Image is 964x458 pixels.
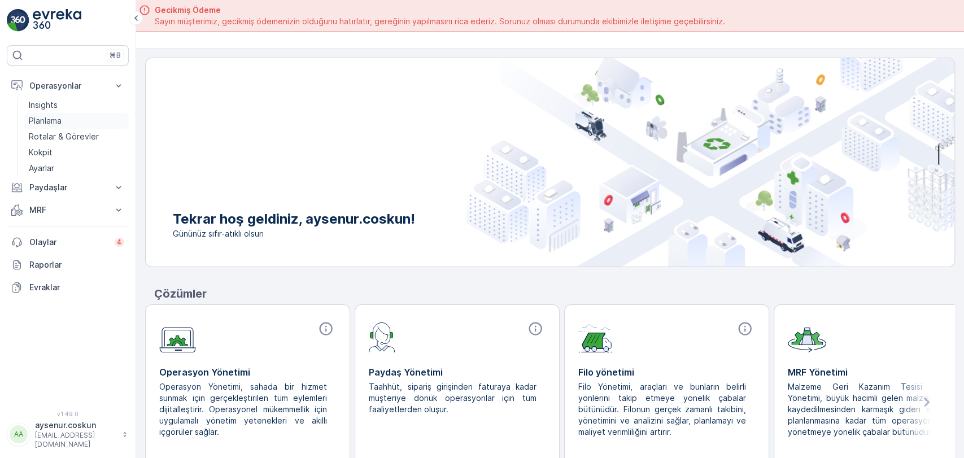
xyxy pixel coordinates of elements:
p: 4 [117,238,122,247]
p: Filo Yönetimi, araçları ve bunların belirli yönlerini takip etmeye yönelik çabalar bütünüdür. Fil... [578,381,746,438]
p: aysenur.coskun [35,420,116,431]
a: Planlama [24,113,129,129]
a: Rotalar & Görevler [24,129,129,145]
img: logo [7,9,29,32]
a: Insights [24,97,129,113]
button: Paydaşlar [7,176,129,199]
img: module-icon [159,321,196,353]
button: AAaysenur.coskun[EMAIL_ADDRESS][DOMAIN_NAME] [7,420,129,449]
button: MRF [7,199,129,221]
p: Operasyon Yönetimi, sahada bir hizmet sunmak için gerçekleştirilen tüm eylemleri dijitalleştirir.... [159,381,327,438]
img: module-icon [788,321,826,352]
p: Ayarlar [29,163,54,174]
p: Tekrar hoş geldiniz, aysenur.coskun! [173,210,415,228]
a: Kokpit [24,145,129,160]
img: logo_light-DOdMpM7g.png [33,9,81,32]
a: Evraklar [7,276,129,299]
p: Filo yönetimi [578,365,755,379]
p: Taahhüt, sipariş girişinden faturaya kadar müşteriye dönük operasyonlar için tüm faaliyetlerden o... [369,381,536,415]
p: Raporlar [29,259,124,271]
a: Olaylar4 [7,231,129,254]
a: Raporlar [7,254,129,276]
img: city illustration [466,58,954,267]
p: Paydaş Yönetimi [369,365,546,379]
button: Operasyonlar [7,75,129,97]
span: Sayın müşterimiz, gecikmiş ödemenizin olduğunu hatırlatır, gereğinin yapılmasını rica ederiz. Sor... [155,16,725,27]
img: module-icon [578,321,613,352]
span: v 1.49.0 [7,411,129,417]
p: Operasyonlar [29,80,106,91]
p: Paydaşlar [29,182,106,193]
p: Kokpit [29,147,53,158]
p: MRF [29,204,106,216]
span: Gecikmiş Ödeme [155,5,725,16]
p: Malzeme Geri Kazanım Tesisi (MRF) Yönetimi, büyük hacimli gelen malzemelerin kaydedilmesinden kar... [788,381,956,438]
p: Insights [29,99,58,111]
p: Planlama [29,115,62,127]
p: [EMAIL_ADDRESS][DOMAIN_NAME] [35,431,116,449]
p: Rotalar & Görevler [29,131,99,142]
p: ⌘B [110,51,121,60]
div: AA [10,425,28,443]
p: Çözümler [154,285,955,302]
img: module-icon [369,321,395,352]
a: Ayarlar [24,160,129,176]
p: Olaylar [29,237,108,248]
p: Operasyon Yönetimi [159,365,336,379]
span: Gününüz sıfır-atıklı olsun [173,228,415,239]
p: Evraklar [29,282,124,293]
